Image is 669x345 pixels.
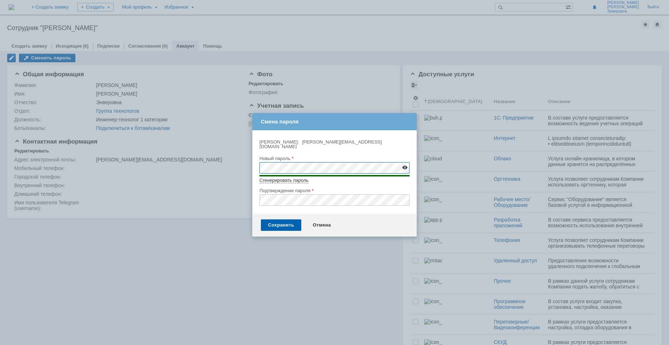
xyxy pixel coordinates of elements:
div: Подтверждение пароля [259,188,408,193]
div: Новый пароль [259,156,408,161]
a: Сгенерировать пароль [259,178,308,183]
span: [PERSON_NAME][EMAIL_ADDRESS][DOMAIN_NAME] [259,139,382,149]
div: Смена пароля [261,118,410,126]
label: [PERSON_NAME]: [259,139,299,145]
img: Показывать символы [402,166,407,169]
